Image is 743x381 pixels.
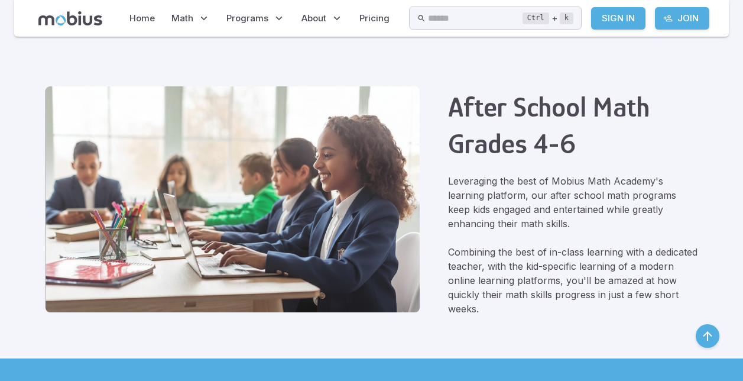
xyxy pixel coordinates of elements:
a: Home [126,5,158,32]
p: Combining the best of in-class learning with a dedicated teacher, with the kid-specific learning ... [448,245,697,316]
a: Sign In [591,7,645,30]
a: Join [655,7,709,30]
div: + [523,11,573,25]
h2: Grades 4-6 [448,128,697,160]
span: About [301,12,326,25]
span: Math [171,12,193,25]
span: Programs [226,12,268,25]
img: after-school-grade-4-to-6.png [46,86,420,312]
h2: After School Math [448,91,697,123]
p: Leveraging the best of Mobius Math Academy's learning platform, our after school math programs ke... [448,174,697,231]
a: Pricing [356,5,393,32]
kbd: Ctrl [523,12,549,24]
kbd: k [560,12,573,24]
